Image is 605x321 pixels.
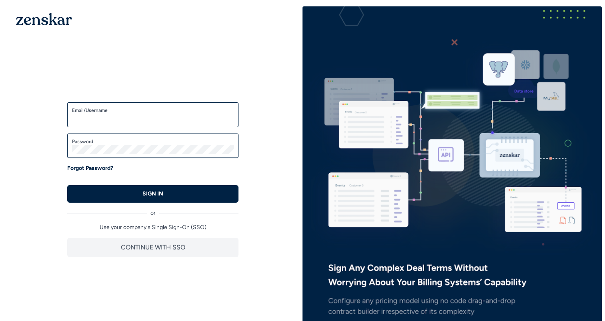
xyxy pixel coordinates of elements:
[67,203,238,217] div: or
[67,223,238,231] p: Use your company's Single Sign-On (SSO)
[67,185,238,203] button: SIGN IN
[72,138,234,145] label: Password
[16,13,72,25] img: 1OGAJ2xQqyY4LXKgY66KYq0eOWRCkrZdAb3gUhuVAqdWPZE9SRJmCz+oDMSn4zDLXe31Ii730ItAGKgCKgCCgCikA4Av8PJUP...
[67,238,238,257] button: CONTINUE WITH SSO
[72,107,234,114] label: Email/Username
[142,190,163,198] p: SIGN IN
[67,164,113,172] a: Forgot Password?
